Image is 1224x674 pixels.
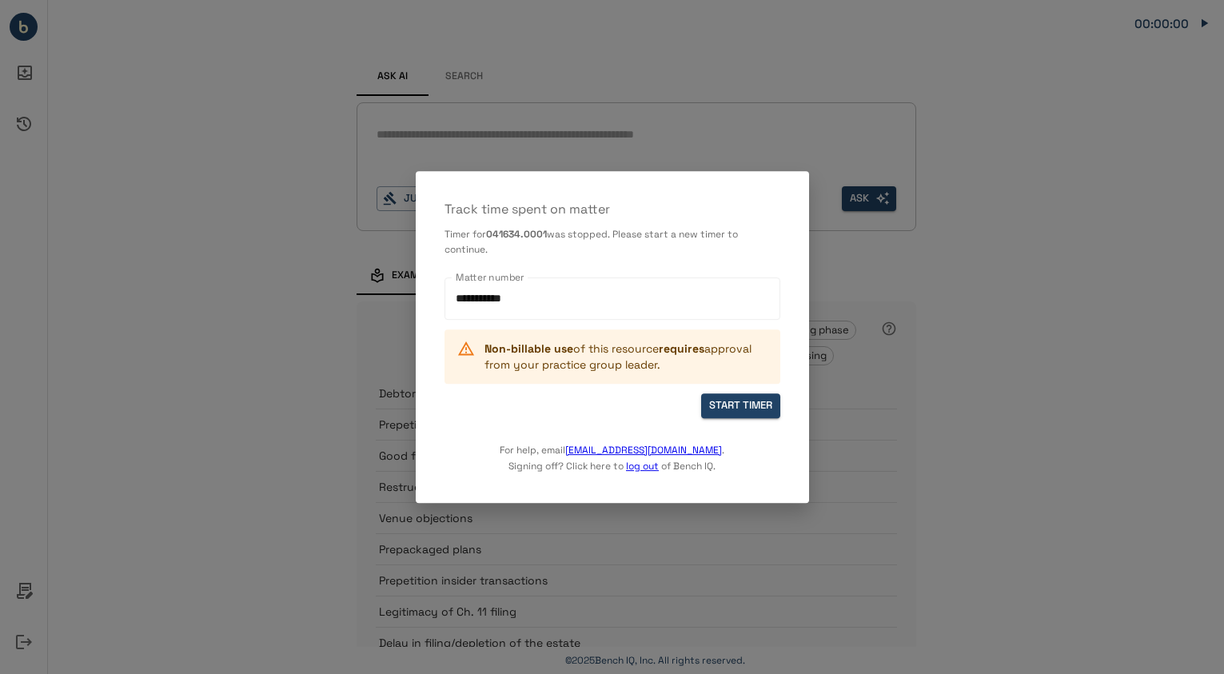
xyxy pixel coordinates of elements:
[486,228,547,241] b: 041634.0001
[484,342,573,357] b: Non-billable use
[456,270,524,284] label: Matter number
[565,444,722,457] a: [EMAIL_ADDRESS][DOMAIN_NAME]
[445,200,780,219] p: Track time spent on matter
[445,228,738,257] span: was stopped. Please start a new timer to continue.
[701,394,780,419] button: START TIMER
[500,418,724,474] p: For help, email . Signing off? Click here to of Bench IQ.
[484,335,767,380] div: of this resource approval from your practice group leader.
[445,228,486,241] span: Timer for
[659,342,704,357] b: requires
[626,460,659,473] a: log out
